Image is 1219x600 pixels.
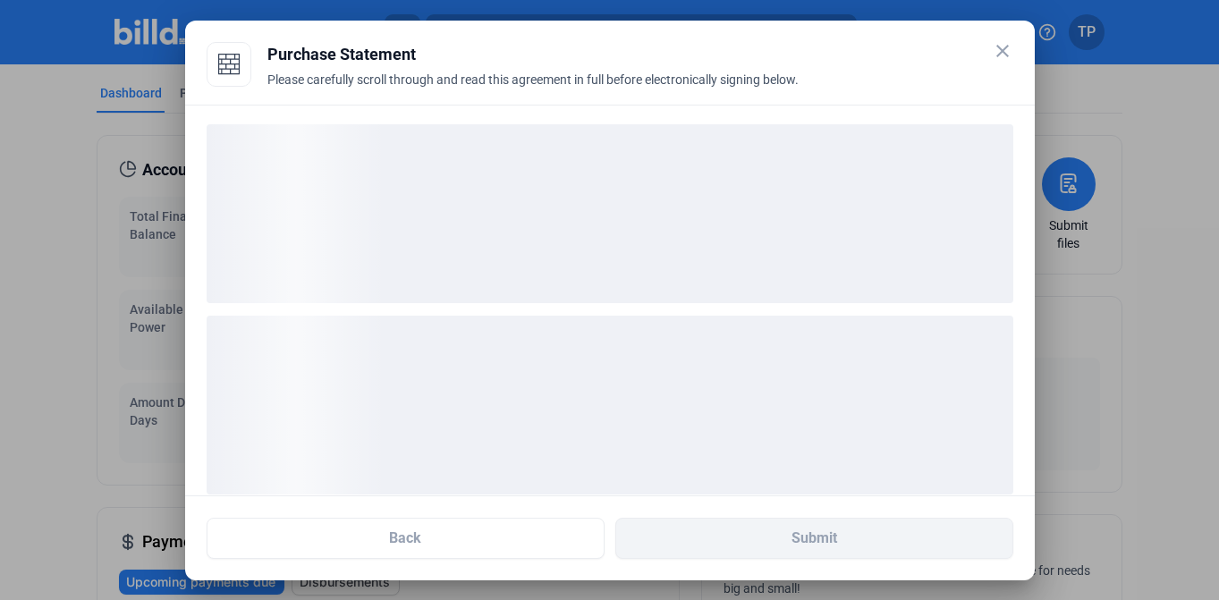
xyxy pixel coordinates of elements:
[207,518,605,559] button: Back
[267,42,1013,67] div: Purchase Statement
[615,518,1013,559] button: Submit
[207,316,1013,494] div: loading
[992,40,1013,62] mat-icon: close
[207,124,1013,303] div: loading
[267,71,1013,110] div: Please carefully scroll through and read this agreement in full before electronically signing below.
